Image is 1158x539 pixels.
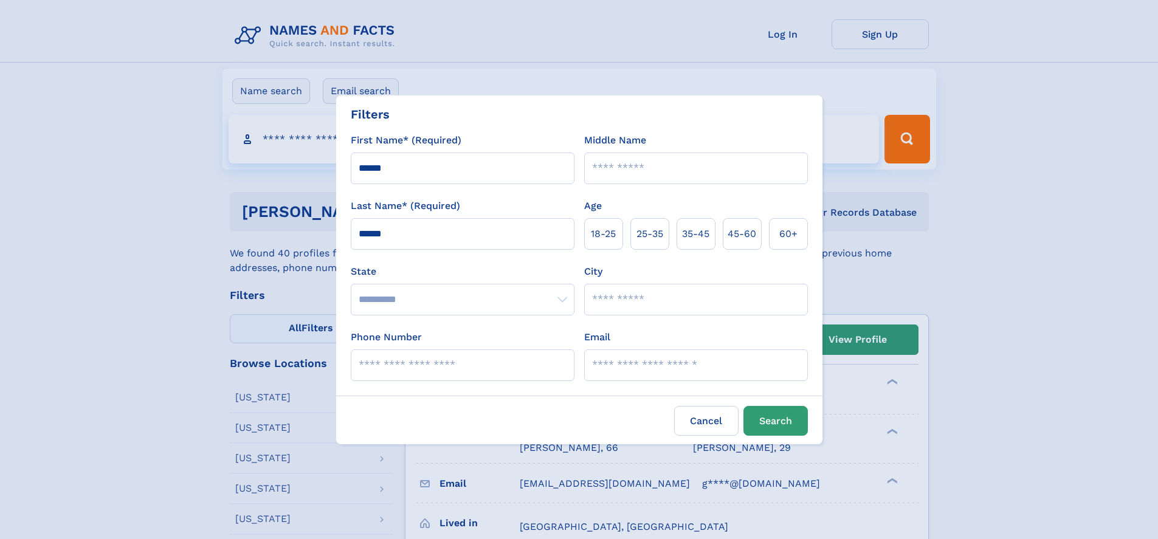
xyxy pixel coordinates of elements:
label: Age [584,199,602,213]
button: Search [743,406,808,436]
label: Email [584,330,610,345]
span: 25‑35 [636,227,663,241]
label: Last Name* (Required) [351,199,460,213]
label: City [584,264,602,279]
label: Phone Number [351,330,422,345]
label: State [351,264,574,279]
span: 45‑60 [728,227,756,241]
label: First Name* (Required) [351,133,461,148]
span: 35‑45 [682,227,709,241]
div: Filters [351,105,390,123]
label: Middle Name [584,133,646,148]
span: 60+ [779,227,798,241]
label: Cancel [674,406,739,436]
span: 18‑25 [591,227,616,241]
